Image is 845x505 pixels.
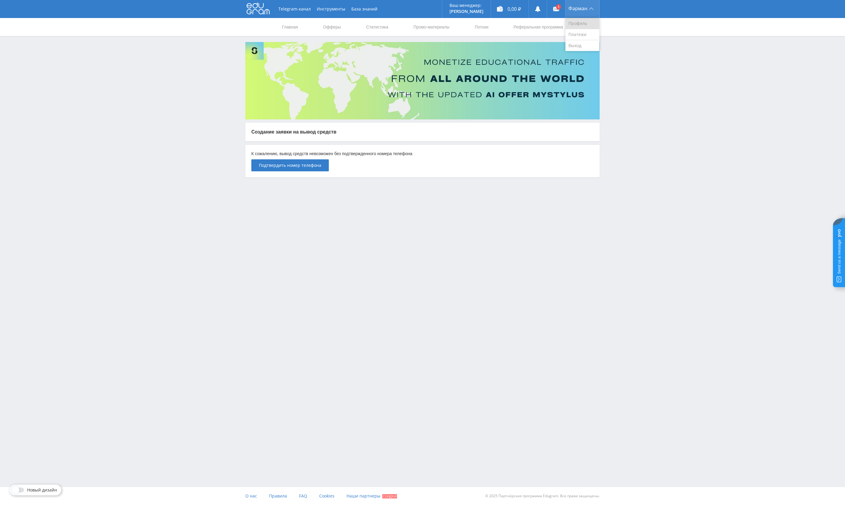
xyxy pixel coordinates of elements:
[565,40,599,51] a: Выход
[251,129,594,135] p: Создание заявки на вывод средств
[245,42,600,119] img: Banner
[299,487,307,505] a: FAQ
[382,494,397,498] span: Скидки
[365,18,389,36] a: Статистика
[251,159,329,171] button: Подтвердить номер телефона
[426,487,600,505] div: © 2025 Партнёрская программа Edugram. Все права защищены.
[565,29,599,40] a: Платежи
[347,487,397,505] a: Наши партнеры Скидки
[27,488,57,492] span: Новый дизайн
[269,493,287,499] span: Правила
[413,18,450,36] a: Промо-материалы
[319,493,335,499] span: Cookies
[568,6,587,11] span: Фарман
[245,487,257,505] a: О нас
[450,9,483,14] p: [PERSON_NAME]
[513,18,564,36] a: Реферальная программа
[319,487,335,505] a: Cookies
[281,18,298,36] a: Главная
[450,3,483,8] p: Ваш менеджер:
[245,493,257,499] span: О нас
[299,493,307,499] span: FAQ
[474,18,489,36] a: Потоки
[347,493,380,499] span: Наши партнеры
[323,18,342,36] a: Офферы
[259,163,321,168] span: Подтвердить номер телефона
[565,18,599,29] a: Профиль
[251,151,594,157] p: К сожалению, вывод средств невозможен без подтвержденного номера телефона
[269,487,287,505] a: Правила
